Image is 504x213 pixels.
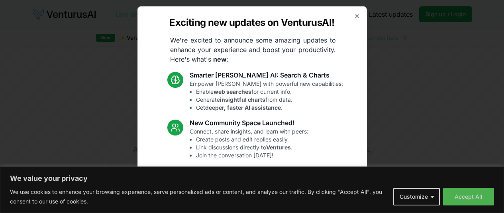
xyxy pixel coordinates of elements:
[190,118,308,128] h3: New Community Space Launched!
[190,175,318,207] p: Enjoy a more streamlined, connected experience:
[220,96,265,103] strong: insightful charts
[196,136,308,143] li: Create posts and edit replies easily.
[190,128,308,159] p: Connect, share insights, and learn with peers:
[190,70,343,80] h3: Smarter [PERSON_NAME] AI: Search & Charts
[196,183,318,191] li: Standardized analysis .
[196,143,308,151] li: Link discussions directly to .
[266,144,291,151] strong: Ventures
[196,96,343,104] li: Generate from data.
[206,199,271,206] strong: trending relevant social
[196,199,318,207] li: See topics.
[164,35,342,64] p: We're excited to announce some amazing updates to enhance your experience and boost your producti...
[169,16,334,29] h2: Exciting new updates on VenturusAI!
[214,88,251,95] strong: web searches
[196,191,318,199] li: Access articles.
[190,166,318,175] h3: Dashboard Latest News & Socials
[196,104,343,112] li: Get .
[196,151,308,159] li: Join the conversation [DATE]!
[254,184,291,190] strong: introductions
[190,80,343,112] p: Empower [PERSON_NAME] with powerful new capabilities:
[205,104,281,111] strong: deeper, faster AI assistance
[213,55,227,63] strong: new
[196,88,343,96] li: Enable for current info.
[215,192,271,198] strong: latest industry news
